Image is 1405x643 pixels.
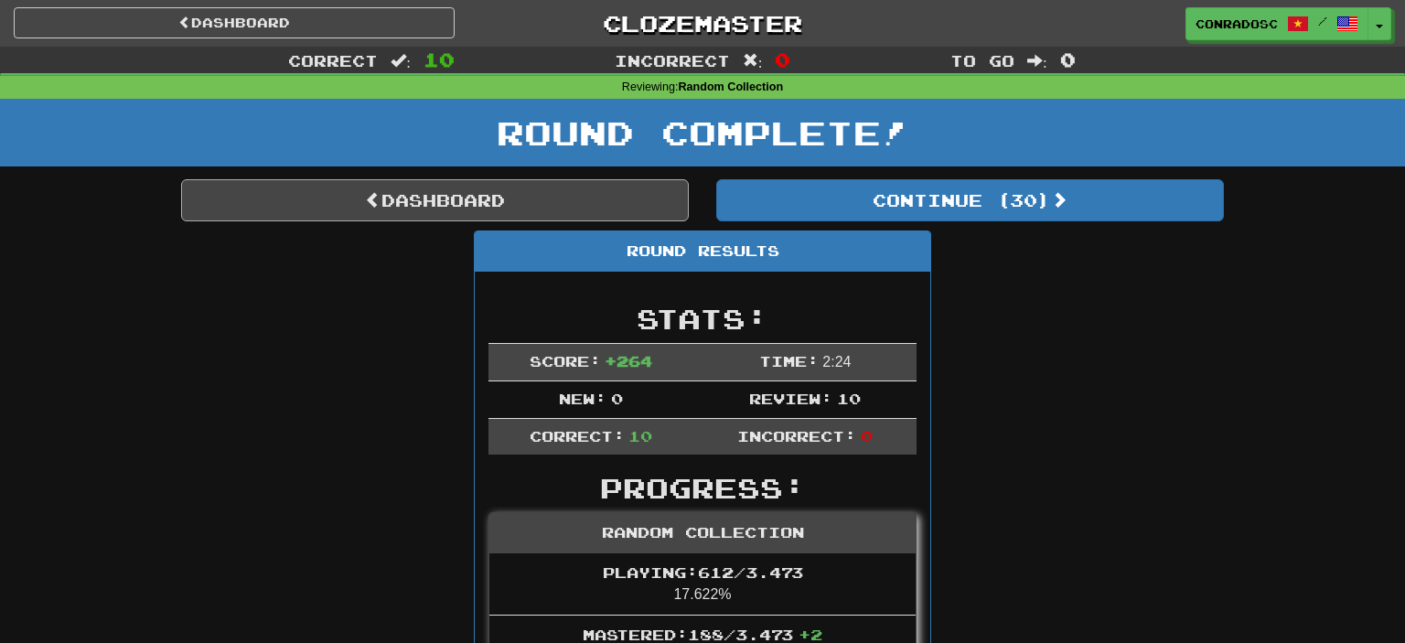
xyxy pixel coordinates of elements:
div: Random Collection [489,513,916,553]
span: : [743,53,763,69]
span: 0 [1060,48,1076,70]
span: conradosc [1196,16,1278,32]
span: To go [950,51,1014,70]
button: Continue (30) [716,179,1224,221]
span: 0 [775,48,790,70]
strong: Random Collection [678,80,783,93]
span: 0 [611,390,623,407]
li: 17.622% [489,553,916,616]
a: Dashboard [14,7,455,38]
span: Playing: 612 / 3.473 [603,563,803,581]
span: + 264 [605,352,652,370]
span: Mastered: 188 / 3.473 [583,626,822,643]
span: 0 [861,427,873,445]
h2: Stats: [488,304,917,334]
span: 10 [628,427,652,445]
span: / [1318,15,1327,27]
span: Incorrect [615,51,730,70]
a: Clozemaster [482,7,923,39]
span: 10 [837,390,861,407]
span: : [391,53,411,69]
h2: Progress: [488,473,917,503]
span: Correct [288,51,378,70]
span: 2 : 24 [822,354,851,370]
a: conradosc / [1185,7,1368,40]
span: Time: [759,352,819,370]
a: Dashboard [181,179,689,221]
span: : [1027,53,1047,69]
span: + 2 [799,626,822,643]
span: Review: [749,390,832,407]
span: 10 [424,48,455,70]
span: Incorrect: [737,427,856,445]
h1: Round Complete! [6,114,1399,151]
div: Round Results [475,231,930,272]
span: Correct: [530,427,625,445]
span: Score: [530,352,601,370]
span: New: [559,390,606,407]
